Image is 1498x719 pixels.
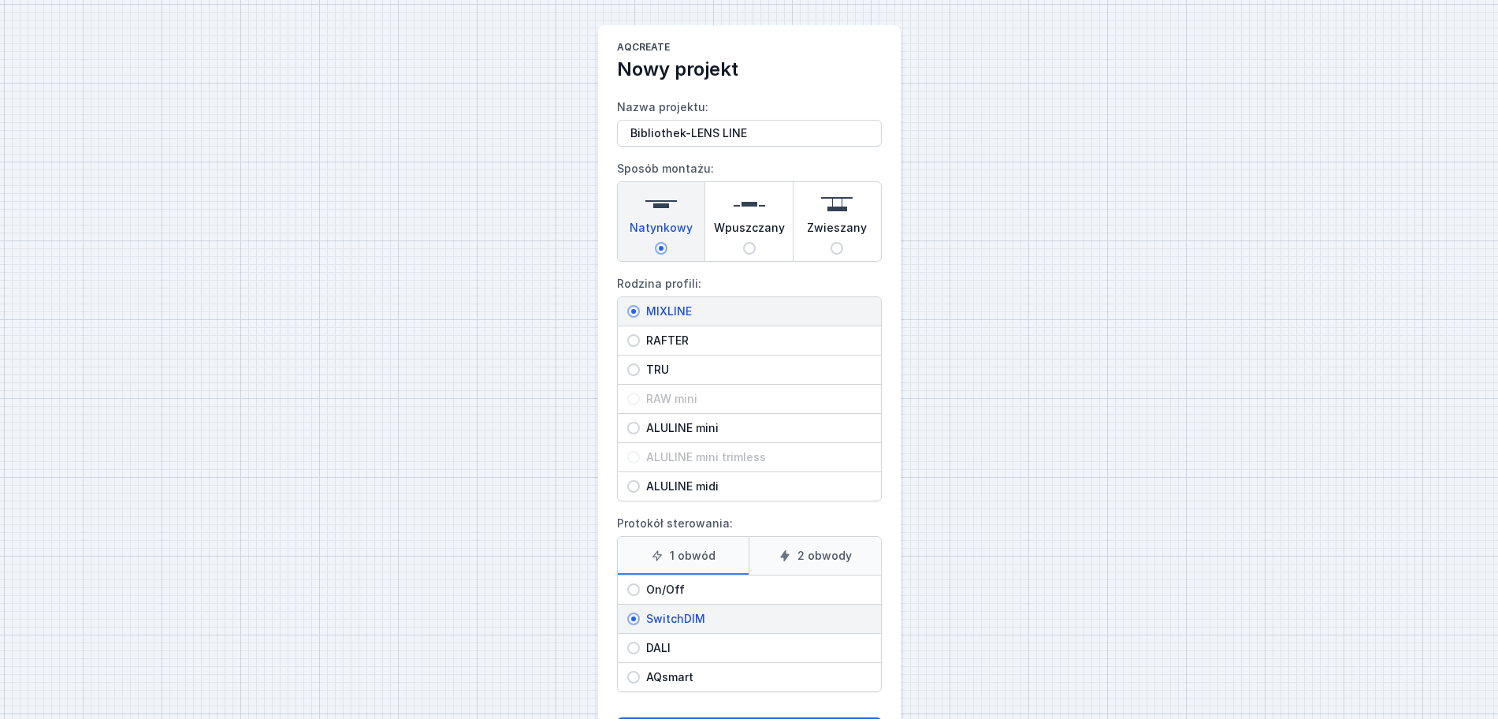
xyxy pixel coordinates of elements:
[627,583,640,596] input: On/Off
[743,242,756,255] input: Wpuszczany
[627,305,640,318] input: MIXLINE
[645,188,677,220] img: surface.svg
[640,333,872,348] span: RAFTER
[617,95,882,147] label: Nazwa projektu:
[627,613,640,625] input: SwitchDIM
[640,611,872,627] span: SwitchDIM
[831,242,843,255] input: Zwieszany
[640,304,872,319] span: MIXLINE
[640,640,872,656] span: DALI
[655,242,667,255] input: Natynkowy
[617,41,882,57] h1: AQcreate
[714,220,785,242] span: Wpuszczany
[627,642,640,654] input: DALI
[749,537,881,575] label: 2 obwody
[640,420,872,436] span: ALULINE mini
[617,271,882,501] label: Rodzina profili:
[627,334,640,347] input: RAFTER
[627,422,640,434] input: ALULINE mini
[734,188,765,220] img: recessed.svg
[627,363,640,376] input: TRU
[640,479,872,494] span: ALULINE midi
[640,362,872,378] span: TRU
[627,480,640,493] input: ALULINE midi
[630,220,693,242] span: Natynkowy
[618,537,749,575] label: 1 obwód
[640,582,872,598] span: On/Off
[627,671,640,684] input: AQsmart
[617,511,882,692] label: Protokół sterowania:
[617,57,882,82] h2: Nowy projekt
[617,120,882,147] input: Nazwa projektu:
[807,220,867,242] span: Zwieszany
[640,669,872,685] span: AQsmart
[617,156,882,262] label: Sposób montażu:
[821,188,853,220] img: suspended.svg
